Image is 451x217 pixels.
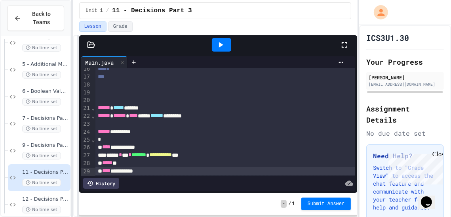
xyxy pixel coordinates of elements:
[81,144,91,152] div: 26
[22,115,69,122] span: 7 - Decisions Part 1
[22,142,69,149] span: 9 - Decisions Part 2
[373,164,437,211] p: Switch to "Grade View" to access the chat feature and communicate with your teacher for help and ...
[81,168,91,176] div: 29
[22,179,61,186] span: No time set
[81,96,91,104] div: 20
[81,136,91,144] div: 25
[81,56,127,68] div: Main.java
[81,152,91,159] div: 27
[373,151,437,161] h3: Need Help?
[26,10,57,27] span: Back to Teams
[301,198,351,210] button: Submit Answer
[22,196,69,203] span: 12 - Decisions Part 4
[91,136,95,143] span: Fold line
[366,32,409,43] h1: ICS3U1.30
[22,152,61,159] span: No time set
[81,120,91,128] div: 23
[22,61,69,68] span: 5 - Additional Math exercises
[22,88,69,95] span: 6 - Boolean Values
[81,159,91,167] div: 28
[22,98,61,106] span: No time set
[418,185,443,209] iframe: chat widget
[79,21,107,32] button: Lesson
[22,206,61,213] span: No time set
[369,81,441,87] div: [EMAIL_ADDRESS][DOMAIN_NAME]
[365,3,390,21] div: My Account
[106,8,109,14] span: /
[385,151,443,184] iframe: chat widget
[108,21,133,32] button: Grade
[366,103,444,125] h2: Assignment Details
[81,104,91,112] div: 21
[81,112,91,120] div: 22
[83,178,119,189] div: History
[3,3,55,50] div: Chat with us now!Close
[308,201,345,207] span: Submit Answer
[91,113,95,119] span: Fold line
[81,89,91,97] div: 19
[22,169,69,176] span: 11 - Decisions Part 3
[366,129,444,138] div: No due date set
[288,201,291,207] span: /
[81,73,91,81] div: 17
[91,105,95,111] span: Fold line
[369,74,441,81] div: [PERSON_NAME]
[366,56,444,67] h2: Your Progress
[22,125,61,133] span: No time set
[22,71,61,79] span: No time set
[81,81,91,89] div: 18
[81,128,91,136] div: 24
[22,44,61,52] span: No time set
[292,201,295,207] span: 1
[7,6,64,31] button: Back to Teams
[81,176,91,184] div: 30
[86,8,103,14] span: Unit 1
[81,58,118,67] div: Main.java
[281,200,287,208] span: -
[81,65,91,73] div: 16
[112,6,192,15] span: 11 - Decisions Part 3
